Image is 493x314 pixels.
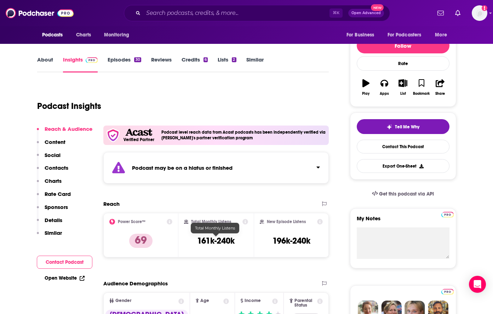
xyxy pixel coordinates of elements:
[37,28,72,42] button: open menu
[435,30,447,40] span: More
[63,56,98,72] a: InsightsPodchaser Pro
[246,56,264,72] a: Similar
[482,5,487,11] svg: Add a profile image
[71,28,96,42] a: Charts
[45,275,85,281] a: Open Website
[357,56,449,71] div: Rate
[232,57,236,62] div: 2
[351,11,381,15] span: Open Advanced
[273,235,310,246] h3: 196k-240k
[45,126,92,132] p: Reach & Audience
[267,219,306,224] h2: New Episode Listens
[441,212,454,217] img: Podchaser Pro
[348,9,384,17] button: Open AdvancedNew
[37,178,62,191] button: Charts
[388,30,422,40] span: For Podcasters
[99,28,138,42] button: open menu
[294,298,316,308] span: Parental Status
[197,235,235,246] h3: 161k-240k
[132,164,233,171] strong: Podcast may be on a hiatus or finished
[412,75,431,100] button: Bookmark
[106,128,120,142] img: verfied icon
[37,191,71,204] button: Rate Card
[37,204,68,217] button: Sponsors
[45,178,62,184] p: Charts
[430,28,456,42] button: open menu
[375,75,394,100] button: Apps
[472,5,487,21] button: Show profile menu
[86,57,98,63] img: Podchaser Pro
[245,298,261,303] span: Income
[45,204,68,210] p: Sponsors
[413,92,430,96] div: Bookmark
[346,30,374,40] span: For Business
[400,92,406,96] div: List
[45,152,61,158] p: Social
[357,215,449,227] label: My Notes
[386,124,392,130] img: tell me why sparkle
[37,139,65,152] button: Content
[134,57,141,62] div: 30
[182,56,208,72] a: Credits6
[357,140,449,153] a: Contact This Podcast
[472,5,487,21] span: Logged in as megcassidy
[218,56,236,72] a: Lists2
[45,217,62,223] p: Details
[441,288,454,295] a: Pro website
[42,30,63,40] span: Podcasts
[37,164,68,178] button: Contacts
[45,139,65,145] p: Content
[395,124,419,130] span: Tell Me Why
[371,4,384,11] span: New
[357,159,449,173] button: Export One-Sheet
[357,75,375,100] button: Play
[129,234,153,248] p: 69
[45,191,71,197] p: Rate Card
[118,219,145,224] h2: Power Score™
[431,75,449,100] button: Share
[380,92,389,96] div: Apps
[76,30,91,40] span: Charts
[45,229,62,236] p: Similar
[103,152,329,184] section: Click to expand status details
[37,101,101,111] h1: Podcast Insights
[469,276,486,293] div: Open Intercom Messenger
[103,280,168,287] h2: Audience Demographics
[362,92,369,96] div: Play
[366,185,440,203] a: Get this podcast via API
[143,7,329,19] input: Search podcasts, credits, & more...
[124,5,390,21] div: Search podcasts, credits, & more...
[161,130,326,140] h4: Podcast level reach data from Acast podcasts has been independently verified via [PERSON_NAME]'s ...
[151,56,172,72] a: Reviews
[6,6,74,20] img: Podchaser - Follow, Share and Rate Podcasts
[329,8,343,18] span: ⌘ K
[357,38,449,53] button: Follow
[124,138,154,142] h5: Verified Partner
[203,57,208,62] div: 6
[108,56,141,72] a: Episodes30
[104,30,129,40] span: Monitoring
[452,7,463,19] a: Show notifications dropdown
[394,75,412,100] button: List
[37,256,92,269] button: Contact Podcast
[441,289,454,295] img: Podchaser Pro
[379,191,434,197] span: Get this podcast via API
[342,28,383,42] button: open menu
[115,298,131,303] span: Gender
[37,217,62,230] button: Details
[472,5,487,21] img: User Profile
[125,129,152,136] img: Acast
[37,152,61,165] button: Social
[103,200,120,207] h2: Reach
[441,211,454,217] a: Pro website
[191,219,231,224] h2: Total Monthly Listens
[357,119,449,134] button: tell me why sparkleTell Me Why
[37,126,92,139] button: Reach & Audience
[435,7,447,19] a: Show notifications dropdown
[37,229,62,243] button: Similar
[195,226,235,231] span: Total Monthly Listens
[45,164,68,171] p: Contacts
[383,28,432,42] button: open menu
[37,56,53,72] a: About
